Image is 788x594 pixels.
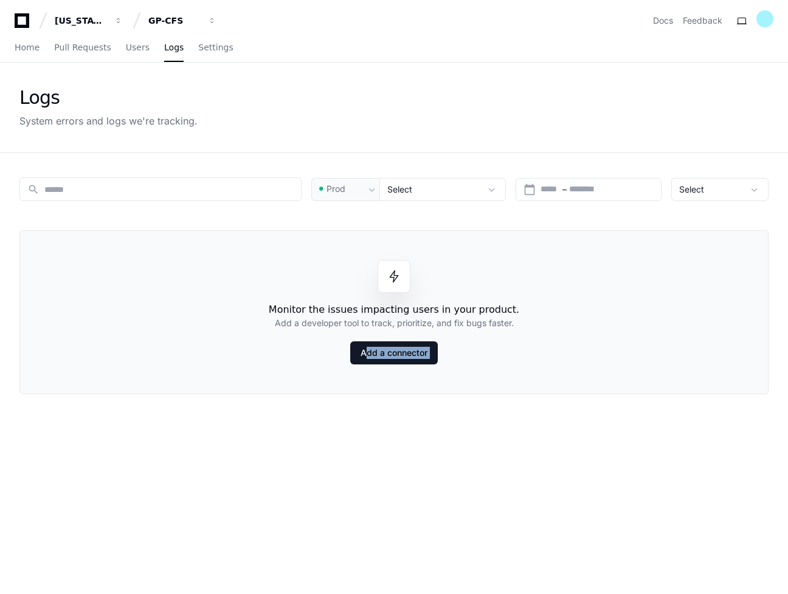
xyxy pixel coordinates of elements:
div: [US_STATE] Pacific [55,15,107,27]
span: Select [387,184,412,194]
div: GP-CFS [148,15,201,27]
a: Logs [164,34,184,62]
h2: Add a developer tool to track, prioritize, and fix bugs faster. [275,317,514,329]
span: Logs [164,44,184,51]
div: System errors and logs we're tracking. [19,114,198,128]
span: Select [679,184,704,194]
a: Pull Requests [54,34,111,62]
a: Settings [198,34,233,62]
a: Docs [653,15,673,27]
span: – [562,183,567,196]
mat-icon: calendar_today [524,183,536,196]
a: Add a connector [350,341,438,364]
button: GP-CFS [143,10,221,32]
span: Pull Requests [54,44,111,51]
button: [US_STATE] Pacific [50,10,128,32]
span: Users [126,44,150,51]
div: Logs [19,87,198,109]
button: Open calendar [524,183,536,196]
span: Prod [327,183,345,195]
span: Home [15,44,40,51]
button: Feedback [683,15,722,27]
a: Home [15,34,40,62]
span: Settings [198,44,233,51]
mat-icon: search [27,183,40,196]
h1: Monitor the issues impacting users in your product. [269,302,519,317]
a: Users [126,34,150,62]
